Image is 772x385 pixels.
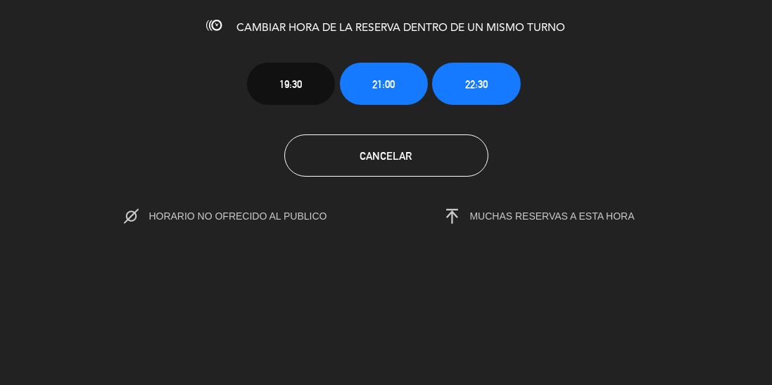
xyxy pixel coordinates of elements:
button: Cancelar [284,134,488,177]
span: 22:30 [465,76,488,92]
span: 19:30 [279,76,302,92]
span: CAMBIAR HORA DE LA RESERVA DENTRO DE UN MISMO TURNO [237,23,566,34]
span: Cancelar [360,150,412,162]
span: HORARIO NO OFRECIDO AL PUBLICO [148,210,356,222]
button: 21:00 [340,63,428,105]
button: 19:30 [247,63,335,105]
button: 22:30 [432,63,520,105]
span: 21:00 [372,76,395,92]
span: MUCHAS RESERVAS A ESTA HORA [470,210,635,222]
